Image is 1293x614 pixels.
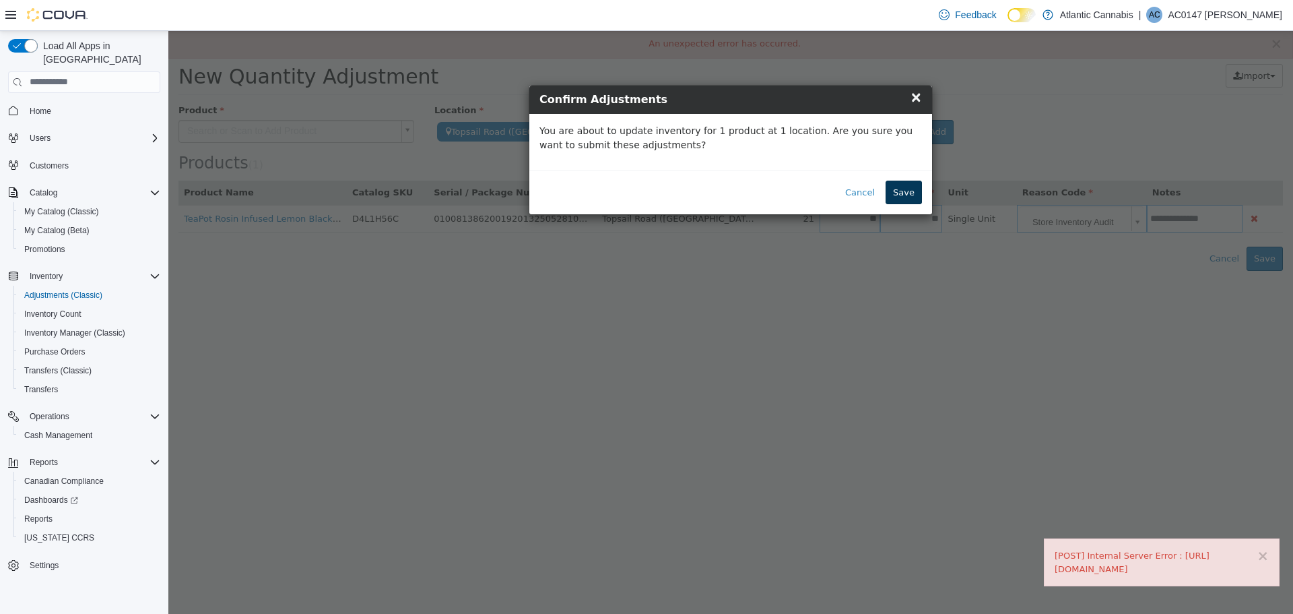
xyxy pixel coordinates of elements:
[19,325,131,341] a: Inventory Manager (Classic)
[24,495,78,505] span: Dashboards
[24,557,64,574] a: Settings
[24,532,94,543] span: [US_STATE] CCRS
[24,328,125,338] span: Inventory Manager (Classic)
[24,268,68,284] button: Inventory
[30,411,69,422] span: Operations
[24,268,160,284] span: Inventory
[30,560,59,571] span: Settings
[3,129,166,148] button: Users
[30,187,57,198] span: Catalog
[13,380,166,399] button: Transfers
[19,381,160,398] span: Transfers
[13,202,166,221] button: My Catalog (Classic)
[30,271,63,282] span: Inventory
[886,518,1100,545] div: [POST] Internal Server Error : [URL][DOMAIN_NAME]
[19,381,63,398] a: Transfers
[24,244,65,255] span: Promotions
[30,106,51,117] span: Home
[24,290,102,301] span: Adjustments (Classic)
[19,222,95,239] a: My Catalog (Beta)
[27,8,88,22] img: Cova
[24,476,104,487] span: Canadian Compliance
[19,241,160,257] span: Promotions
[1060,7,1133,23] p: Atlantic Cannabis
[24,454,63,470] button: Reports
[19,204,104,220] a: My Catalog (Classic)
[3,407,166,426] button: Operations
[13,342,166,361] button: Purchase Orders
[19,306,87,322] a: Inventory Count
[19,473,109,489] a: Canadian Compliance
[24,157,160,174] span: Customers
[3,101,166,121] button: Home
[19,325,160,341] span: Inventory Manager (Classic)
[19,427,98,443] a: Cash Management
[19,344,160,360] span: Purchase Orders
[1149,7,1160,23] span: AC
[24,103,57,119] a: Home
[19,363,97,379] a: Transfers (Classic)
[13,240,166,259] button: Promotions
[19,287,108,303] a: Adjustments (Classic)
[19,511,160,527] span: Reports
[741,58,754,74] span: ×
[24,346,86,357] span: Purchase Orders
[1168,7,1282,23] p: AC0147 [PERSON_NAME]
[13,472,166,491] button: Canadian Compliance
[13,510,166,528] button: Reports
[24,430,92,441] span: Cash Management
[24,557,160,574] span: Settings
[19,427,160,443] span: Cash Management
[24,309,81,319] span: Inventory Count
[24,206,99,217] span: My Catalog (Classic)
[19,241,71,257] a: Promotions
[1007,8,1036,22] input: Dark Mode
[30,160,69,171] span: Customers
[24,185,160,201] span: Catalog
[19,530,100,546] a: [US_STATE] CCRS
[3,267,166,286] button: Inventory
[13,491,166,510] a: Dashboards
[38,39,160,66] span: Load All Apps in [GEOGRAPHIC_DATA]
[933,1,1001,28] a: Feedback
[24,514,53,524] span: Reports
[13,305,166,324] button: Inventory Count
[19,287,160,303] span: Adjustments (Classic)
[13,221,166,240] button: My Catalog (Beta)
[371,61,754,77] h4: Confirm Adjustments
[30,133,51,144] span: Users
[19,492,160,508] span: Dashboards
[19,492,84,508] a: Dashboards
[1139,7,1141,23] p: |
[1088,518,1100,532] button: ×
[19,511,58,527] a: Reports
[19,222,160,239] span: My Catalog (Beta)
[717,150,754,174] button: Save
[955,8,996,22] span: Feedback
[24,102,160,119] span: Home
[19,344,91,360] a: Purchase Orders
[24,454,160,470] span: Reports
[3,555,166,575] button: Settings
[13,361,166,380] button: Transfers (Classic)
[13,286,166,305] button: Adjustments (Classic)
[24,408,160,425] span: Operations
[19,204,160,220] span: My Catalog (Classic)
[19,306,160,322] span: Inventory Count
[24,158,74,174] a: Customers
[19,473,160,489] span: Canadian Compliance
[3,183,166,202] button: Catalog
[19,363,160,379] span: Transfers (Classic)
[3,453,166,472] button: Reports
[24,130,56,146] button: Users
[24,225,90,236] span: My Catalog (Beta)
[30,457,58,468] span: Reports
[13,528,166,547] button: [US_STATE] CCRS
[13,324,166,342] button: Inventory Manager (Classic)
[19,530,160,546] span: Washington CCRS
[24,408,75,425] button: Operations
[3,156,166,175] button: Customers
[8,96,160,611] nav: Complex example
[1146,7,1162,23] div: AC0147 Cantwell Holly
